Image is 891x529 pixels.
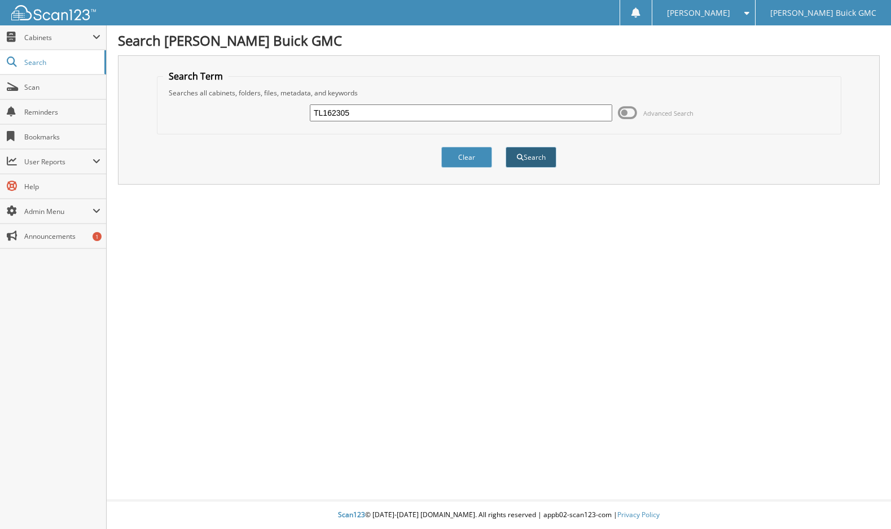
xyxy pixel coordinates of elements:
[643,109,694,117] span: Advanced Search
[107,501,891,529] div: © [DATE]-[DATE] [DOMAIN_NAME]. All rights reserved | appb02-scan123-com |
[11,5,96,20] img: scan123-logo-white.svg
[24,82,100,92] span: Scan
[24,107,100,117] span: Reminders
[24,132,100,142] span: Bookmarks
[24,58,99,67] span: Search
[24,231,100,241] span: Announcements
[667,10,730,16] span: [PERSON_NAME]
[24,182,100,191] span: Help
[24,207,93,216] span: Admin Menu
[24,33,93,42] span: Cabinets
[506,147,556,168] button: Search
[118,31,880,50] h1: Search [PERSON_NAME] Buick GMC
[93,232,102,241] div: 1
[441,147,492,168] button: Clear
[163,70,229,82] legend: Search Term
[24,157,93,167] span: User Reports
[617,510,660,519] a: Privacy Policy
[163,88,835,98] div: Searches all cabinets, folders, files, metadata, and keywords
[770,10,876,16] span: [PERSON_NAME] Buick GMC
[338,510,365,519] span: Scan123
